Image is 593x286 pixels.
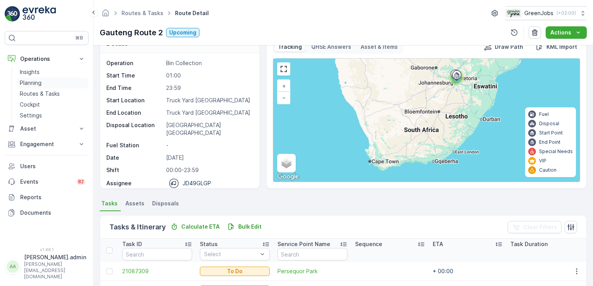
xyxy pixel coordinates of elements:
[550,29,571,36] p: Actions
[166,59,251,67] p: Bin Collection
[106,109,163,117] p: End Location
[7,260,19,273] div: AA
[173,9,210,17] span: Route Detail
[282,83,286,89] span: +
[539,130,563,136] p: Start Point
[106,72,163,79] p: Start Time
[277,248,347,260] input: Search
[166,72,251,79] p: 01:00
[278,80,290,92] a: Zoom In
[106,141,163,149] p: Fuel Station
[121,10,163,16] a: Routes & Tasks
[539,121,559,127] p: Disposal
[278,92,290,103] a: Zoom Out
[277,240,330,248] p: Service Point Name
[510,240,548,248] p: Task Duration
[5,121,88,136] button: Asset
[20,112,42,119] p: Settings
[524,9,553,17] p: GreenJobs
[273,59,580,182] div: 0
[20,193,85,201] p: Reports
[20,125,73,133] p: Asset
[106,154,163,162] p: Date
[20,79,42,87] p: Planning
[166,84,251,92] p: 23:59
[200,267,270,276] button: To Do
[75,35,83,41] p: ⌘B
[17,88,88,99] a: Routes & Tasks
[532,42,580,52] button: KML Import
[5,247,88,252] span: v 1.48.1
[311,43,351,51] p: QHSE Answers
[5,205,88,221] a: Documents
[506,9,521,17] img: Green_Jobs_Logo.png
[539,139,560,145] p: End Point
[169,29,196,36] p: Upcoming
[167,222,223,231] button: Calculate ETA
[24,253,86,261] p: [PERSON_NAME].admin
[17,67,88,78] a: Insights
[539,158,546,164] p: VIP
[17,99,88,110] a: Cockpit
[227,267,243,275] p: To Do
[106,121,163,137] p: Disposal Location
[224,222,265,231] button: Bulk Edit
[275,172,301,182] a: Open this area in Google Maps (opens a new window)
[166,96,251,104] p: Truck Yard [GEOGRAPHIC_DATA]
[433,240,443,248] p: ETA
[495,43,523,51] p: Draw Path
[20,55,73,63] p: Operations
[166,154,251,162] p: [DATE]
[23,6,56,22] img: logo_light-DOdMpM7g.png
[20,209,85,217] p: Documents
[277,267,347,275] span: Persequor Park
[361,43,398,51] p: Asset & Items
[278,43,302,51] p: Tracking
[20,178,72,186] p: Events
[152,200,179,207] span: Disposals
[204,250,258,258] p: Select
[106,59,163,67] p: Operation
[166,121,251,137] p: [GEOGRAPHIC_DATA] [GEOGRAPHIC_DATA]
[106,268,113,274] div: Toggle Row Selected
[181,223,220,231] p: Calculate ETA
[166,141,251,149] p: -
[539,167,557,173] p: Caution
[20,140,73,148] p: Engagement
[539,111,549,117] p: Fuel
[5,190,88,205] a: Reports
[101,12,110,18] a: Homepage
[17,110,88,121] a: Settings
[523,223,557,231] p: Clear Filters
[20,101,40,109] p: Cockpit
[5,6,20,22] img: logo
[106,84,163,92] p: End Time
[5,51,88,67] button: Operations
[282,94,286,101] span: −
[508,221,562,233] button: Clear Filters
[20,162,85,170] p: Users
[481,42,526,52] button: Draw Path
[100,27,163,38] p: Gauteng Route 2
[78,179,84,185] p: 82
[355,240,382,248] p: Sequence
[17,78,88,88] a: Planning
[546,43,577,51] p: KML Import
[122,240,142,248] p: Task ID
[5,136,88,152] button: Engagement
[166,166,251,174] p: 00:00-23:59
[122,248,192,260] input: Search
[506,6,587,20] button: GreenJobs(+02:00)
[275,172,301,182] img: Google
[24,261,86,280] p: [PERSON_NAME][EMAIL_ADDRESS][DOMAIN_NAME]
[5,174,88,190] a: Events82
[106,166,163,174] p: Shift
[20,68,40,76] p: Insights
[106,96,163,104] p: Start Location
[106,179,132,187] p: Assignee
[122,267,192,275] a: 21087309
[546,26,587,39] button: Actions
[5,253,88,280] button: AA[PERSON_NAME].admin[PERSON_NAME][EMAIL_ADDRESS][DOMAIN_NAME]
[101,200,118,207] span: Tasks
